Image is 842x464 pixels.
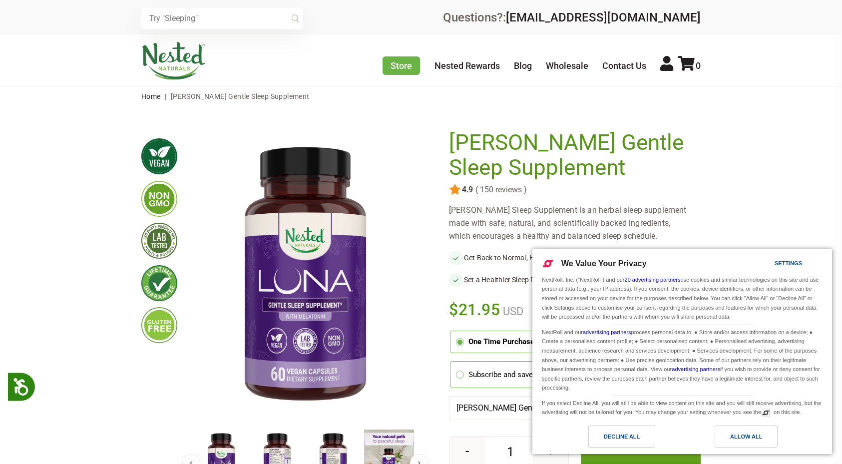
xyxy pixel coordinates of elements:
a: Contact Us [602,60,646,71]
div: [PERSON_NAME] Sleep Supplement is an herbal sleep supplement made with safe, natural, and scienti... [449,204,701,243]
span: 4.9 [461,185,473,194]
div: Questions?: [443,11,701,23]
a: advertising partners [672,366,720,372]
img: thirdpartytested [141,223,177,259]
a: advertising partners [583,329,631,335]
img: lifetimeguarantee [141,265,177,301]
span: We Value Your Privacy [561,259,647,268]
div: Decline All [604,431,640,442]
a: Nested Rewards [434,60,500,71]
a: Decline All [538,426,682,453]
a: 20 advertising partners [625,277,681,283]
li: Get Back to Normal, Healthy Sleep [449,251,575,265]
span: USD [500,305,523,318]
h1: [PERSON_NAME] Gentle Sleep Supplement [449,130,696,180]
span: [PERSON_NAME] Gentle Sleep Supplement [171,92,310,100]
img: vegan [141,138,177,174]
a: Store [383,56,420,75]
img: glutenfree [141,307,177,343]
li: Set a Healthier Sleep Pattern [449,273,575,287]
div: Allow All [730,431,762,442]
a: Wholesale [546,60,588,71]
input: Try "Sleeping" [141,7,303,29]
a: [EMAIL_ADDRESS][DOMAIN_NAME] [506,10,701,24]
div: NextRoll and our process personal data to: ● Store and/or access information on a device; ● Creat... [540,325,825,394]
span: | [162,92,169,100]
span: $21.95 [449,299,500,321]
img: gmofree [141,181,177,217]
a: 0 [678,60,701,71]
span: ( 150 reviews ) [473,185,527,194]
img: Nested Naturals [141,42,206,80]
div: If you select Decline All, you will still be able to view content on this site and you will still... [540,396,825,418]
span: 0 [696,60,701,71]
a: Home [141,92,161,100]
a: Blog [514,60,532,71]
div: NextRoll, Inc. ("NextRoll") and our use cookies and similar technologies on this site and use per... [540,274,825,323]
a: Allow All [682,426,826,453]
div: Settings [775,258,802,269]
img: star.svg [449,184,461,196]
nav: breadcrumbs [141,86,701,106]
img: LUNA Gentle Sleep Supplement [193,130,417,421]
a: Settings [757,255,781,274]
